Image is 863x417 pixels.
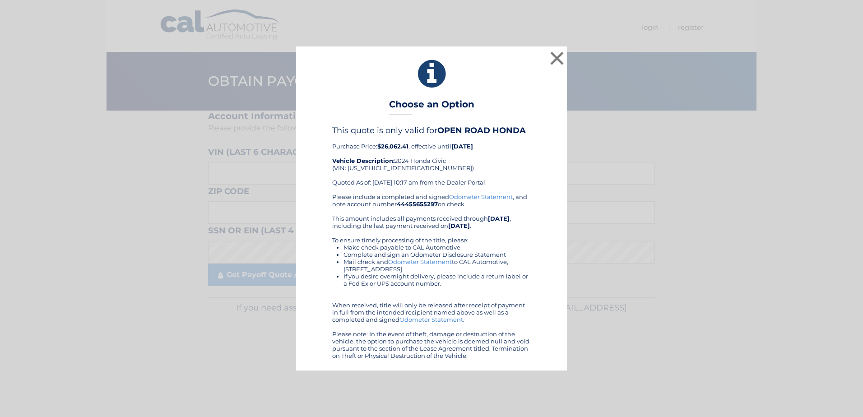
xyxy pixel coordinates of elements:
[332,125,531,193] div: Purchase Price: , effective until 2024 Honda Civic (VIN: [US_VEHICLE_IDENTIFICATION_NUMBER]) Quot...
[332,157,394,164] strong: Vehicle Description:
[388,258,452,265] a: Odometer Statement
[437,125,526,135] b: OPEN ROAD HONDA
[343,251,531,258] li: Complete and sign an Odometer Disclosure Statement
[449,193,513,200] a: Odometer Statement
[343,244,531,251] li: Make check payable to CAL Automotive
[343,258,531,273] li: Mail check and to CAL Automotive, [STREET_ADDRESS]
[332,193,531,359] div: Please include a completed and signed , and note account number on check. This amount includes al...
[488,215,510,222] b: [DATE]
[399,316,463,323] a: Odometer Statement
[448,222,470,229] b: [DATE]
[389,99,474,115] h3: Choose an Option
[377,143,408,150] b: $26,062.41
[343,273,531,287] li: If you desire overnight delivery, please include a return label or a Fed Ex or UPS account number.
[397,200,438,208] b: 44455655297
[332,125,531,135] h4: This quote is only valid for
[548,49,566,67] button: ×
[451,143,473,150] b: [DATE]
